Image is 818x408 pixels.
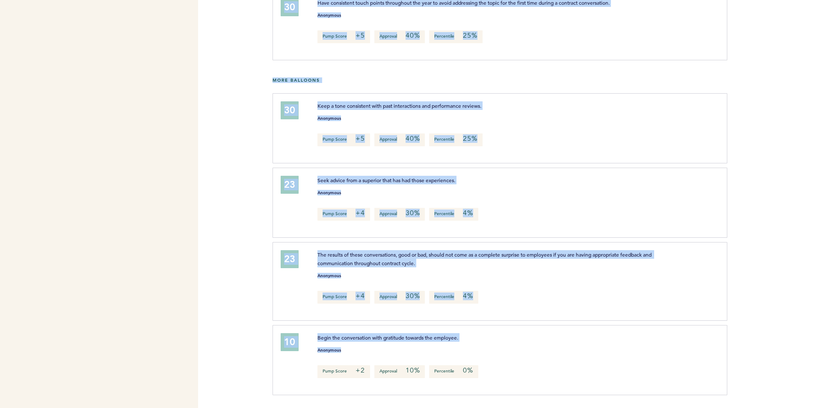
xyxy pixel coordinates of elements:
p: Percentile [429,365,478,378]
em: 25% [463,134,477,143]
div: 23 [281,250,299,268]
p: Percentile [429,208,478,221]
p: Approval [374,365,425,378]
small: Anonymous [317,274,341,278]
p: Pump Score [317,30,370,43]
em: 4% [463,209,473,217]
p: Approval [374,133,425,146]
small: Anonymous [317,348,341,352]
p: Approval [374,30,425,43]
h5: More Balloons [273,77,812,83]
span: Seek advice from a superior that has had those experiences. [317,177,455,183]
em: +4 [356,209,365,217]
div: 23 [281,176,299,194]
em: +4 [356,292,365,300]
p: Approval [374,291,425,304]
em: 30% [406,292,420,300]
small: Anonymous [317,116,341,121]
p: Percentile [429,133,482,146]
span: The results of these conversations, good or bad, should not come as a complete surprise to employ... [317,251,653,266]
p: Pump Score [317,208,370,221]
p: Pump Score [317,365,370,378]
p: Pump Score [317,291,370,304]
em: 4% [463,292,473,300]
p: Pump Score [317,133,370,146]
div: 30 [281,101,299,119]
p: Percentile [429,291,478,304]
span: Begin the conversation with gratitude towards the employee. [317,334,458,341]
em: 10% [406,366,420,375]
em: 0% [463,366,473,375]
em: 25% [463,31,477,40]
small: Anonymous [317,191,341,195]
p: Percentile [429,30,482,43]
em: 40% [406,134,420,143]
span: Keep a tone consistent with past interactions and performance reviews. [317,102,481,109]
em: 30% [406,209,420,217]
small: Anonymous [317,13,341,18]
p: Approval [374,208,425,221]
div: 10 [281,333,299,351]
em: +5 [356,134,365,143]
em: +2 [356,366,365,375]
em: 40% [406,31,420,40]
em: +5 [356,31,365,40]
